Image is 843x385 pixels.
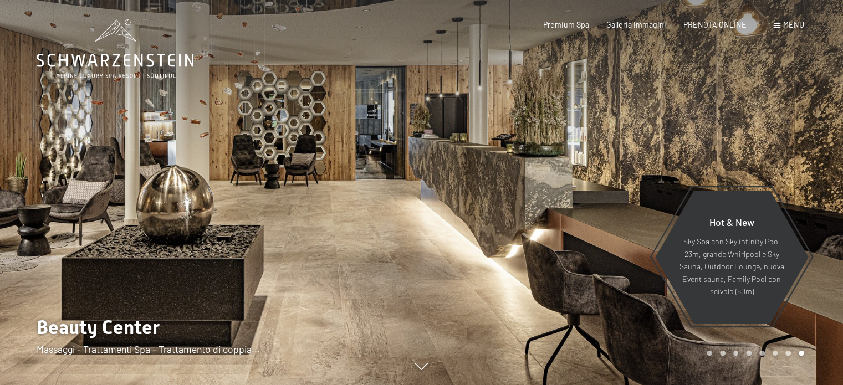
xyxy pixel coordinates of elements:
div: Carousel Page 3 [733,351,739,356]
span: Menu [783,20,804,29]
span: Hot & New [709,216,754,228]
div: Carousel Page 4 [746,351,752,356]
a: PRENOTA ONLINE [683,20,747,29]
div: Carousel Pagination [703,351,804,356]
a: Galleria immagini [606,20,666,29]
p: Sky Spa con Sky infinity Pool 23m, grande Whirlpool e Sky Sauna, Outdoor Lounge, nuova Event saun... [678,235,784,298]
div: Carousel Page 8 (Current Slide) [799,351,804,356]
div: Carousel Page 2 [720,351,726,356]
a: Hot & New Sky Spa con Sky infinity Pool 23m, grande Whirlpool e Sky Sauna, Outdoor Lounge, nuova ... [654,190,809,324]
div: Carousel Page 7 [785,351,791,356]
div: Carousel Page 6 [773,351,778,356]
div: Carousel Page 1 [707,351,712,356]
a: Premium Spa [543,20,589,29]
div: Carousel Page 5 [759,351,765,356]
